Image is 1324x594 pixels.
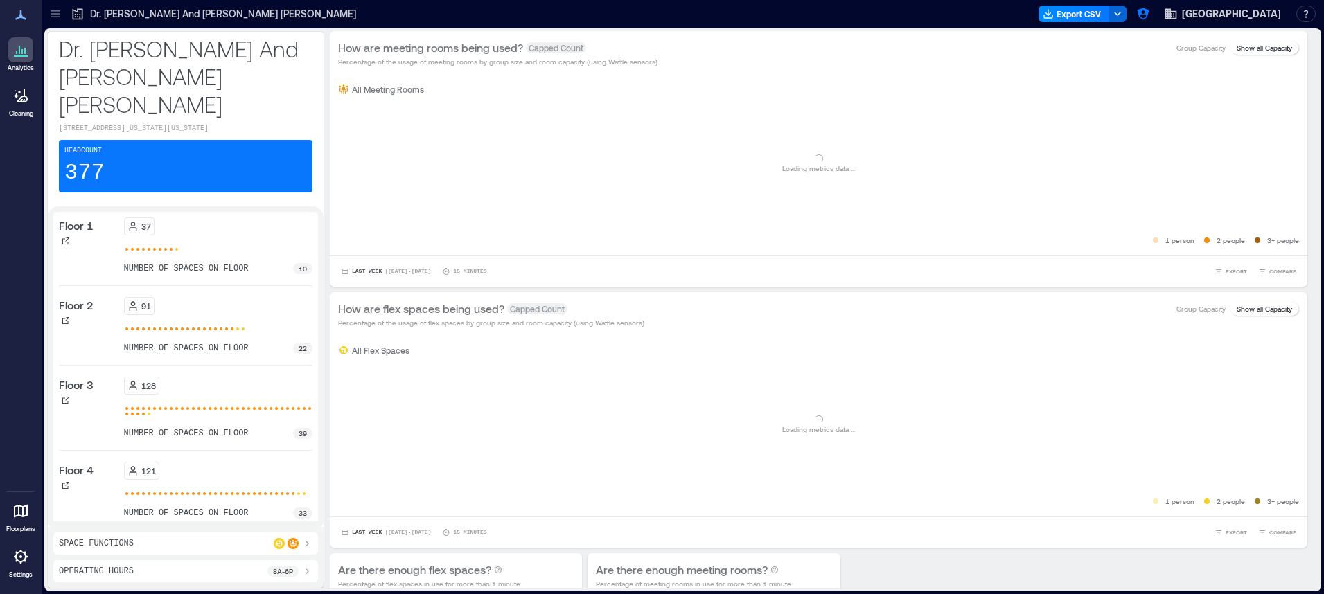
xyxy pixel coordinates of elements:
[273,566,293,577] p: 8a - 6p
[338,56,657,67] p: Percentage of the usage of meeting rooms by group size and room capacity (using Waffle sensors)
[124,343,249,354] p: number of spaces on floor
[8,64,34,72] p: Analytics
[1237,303,1292,314] p: Show all Capacity
[59,377,94,393] p: Floor 3
[1039,6,1109,22] button: Export CSV
[64,145,102,156] p: Headcount
[90,7,356,21] p: Dr. [PERSON_NAME] And [PERSON_NAME] [PERSON_NAME]
[1237,42,1292,53] p: Show all Capacity
[6,525,35,533] p: Floorplans
[1217,496,1245,507] p: 2 people
[1267,496,1299,507] p: 3+ people
[141,300,151,312] p: 91
[1182,7,1281,21] span: [GEOGRAPHIC_DATA]
[453,528,486,537] p: 15 minutes
[141,380,156,391] p: 128
[338,264,434,278] button: Last Week |[DATE]-[DATE]
[596,561,768,578] p: Are there enough meeting rooms?
[59,217,94,234] p: Floor 1
[64,159,105,187] p: 377
[59,35,312,118] p: Dr. [PERSON_NAME] And [PERSON_NAME] [PERSON_NAME]
[59,297,94,314] p: Floor 2
[1255,264,1299,278] button: COMPARE
[1269,528,1296,537] span: COMPARE
[1255,525,1299,539] button: COMPARE
[299,507,307,519] p: 33
[338,300,504,317] p: How are flex spaces being used?
[141,465,156,476] p: 121
[59,462,94,478] p: Floor 4
[338,39,523,56] p: How are meeting rooms being used?
[1176,303,1226,314] p: Group Capacity
[299,428,307,439] p: 39
[141,221,151,232] p: 37
[3,33,38,76] a: Analytics
[2,494,39,537] a: Floorplans
[4,540,37,583] a: Settings
[59,566,134,577] p: Operating Hours
[782,163,855,174] p: Loading metrics data ...
[526,42,586,53] span: Capped Count
[596,578,791,589] p: Percentage of meeting rooms in use for more than 1 minute
[352,84,424,95] p: All Meeting Rooms
[124,263,249,274] p: number of spaces on floor
[3,79,38,122] a: Cleaning
[9,109,33,118] p: Cleaning
[1226,528,1247,537] span: EXPORT
[299,263,307,274] p: 10
[1176,42,1226,53] p: Group Capacity
[352,345,409,356] p: All Flex Spaces
[9,570,33,579] p: Settings
[59,123,312,134] p: [STREET_ADDRESS][US_STATE][US_STATE]
[338,317,644,328] p: Percentage of the usage of flex spaces by group size and room capacity (using Waffle sensors)
[124,507,249,519] p: number of spaces on floor
[1165,235,1194,246] p: 1 person
[453,267,486,276] p: 15 minutes
[1217,235,1245,246] p: 2 people
[507,303,567,314] span: Capped Count
[1212,264,1250,278] button: EXPORT
[1212,525,1250,539] button: EXPORT
[59,538,134,549] p: Space Functions
[782,424,855,435] p: Loading metrics data ...
[1226,267,1247,276] span: EXPORT
[124,428,249,439] p: number of spaces on floor
[1160,3,1285,25] button: [GEOGRAPHIC_DATA]
[1165,496,1194,507] p: 1 person
[1269,267,1296,276] span: COMPARE
[338,561,491,578] p: Are there enough flex spaces?
[299,343,307,354] p: 22
[338,578,520,589] p: Percentage of flex spaces in use for more than 1 minute
[338,525,434,539] button: Last Week |[DATE]-[DATE]
[1267,235,1299,246] p: 3+ people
